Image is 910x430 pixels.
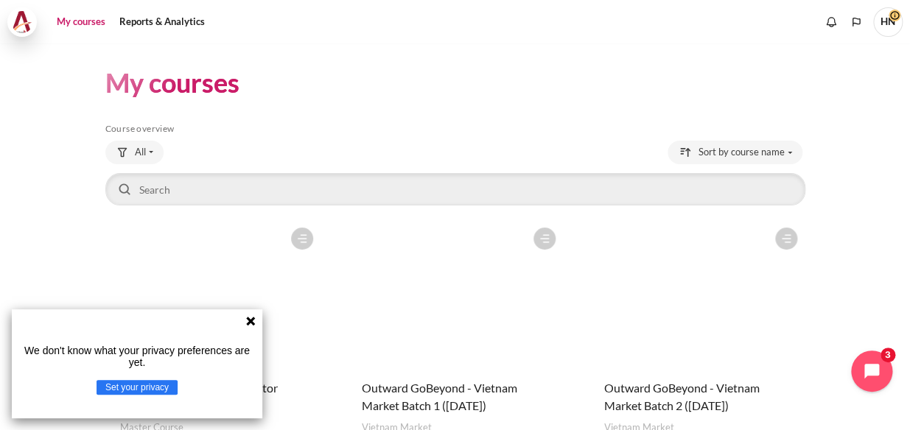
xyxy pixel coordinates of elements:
[845,11,867,33] button: Languages
[668,141,802,164] button: Sorting drop-down menu
[873,7,903,37] a: User menu
[7,7,44,37] a: Architeck Architeck
[604,381,760,412] a: Outward GoBeyond - Vietnam Market Batch 2 ([DATE])
[18,345,256,368] p: We don't know what your privacy preferences are yet.
[114,7,210,37] a: Reports & Analytics
[52,7,111,37] a: My courses
[362,381,517,412] a: Outward GoBeyond - Vietnam Market Batch 1 ([DATE])
[135,145,146,160] span: All
[105,141,805,208] div: Course overview controls
[105,66,239,100] h1: My courses
[873,7,903,37] span: HN
[97,380,178,395] button: Set your privacy
[12,11,32,33] img: Architeck
[105,173,805,205] input: Search
[699,145,785,160] span: Sort by course name
[120,381,278,412] a: Outward GoBeyond Facilitator Portal 3.0
[820,11,842,33] div: Show notification window with no new notifications
[105,141,164,164] button: Grouping drop-down menu
[105,123,805,135] h5: Course overview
